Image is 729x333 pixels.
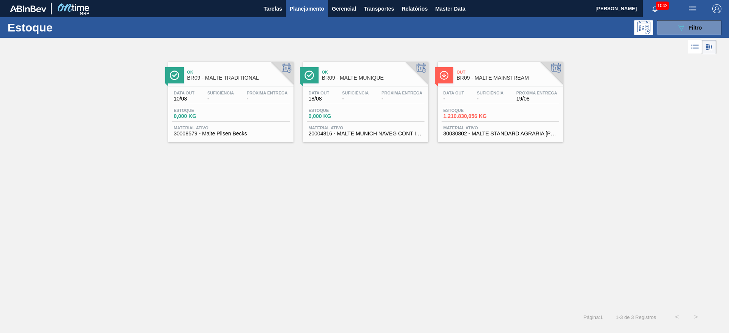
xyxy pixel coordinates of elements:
span: Próxima Entrega [247,91,288,95]
span: Ok [187,70,290,74]
span: - [207,96,234,102]
div: Pogramando: nenhum usuário selecionado [634,20,653,35]
div: Visão em Lista [688,40,702,54]
a: ÍconeOutBR09 - MALTE MAINSTREAMData out-Suficiência-Próxima Entrega19/08Estoque1.210.830,056 KGMa... [432,56,567,142]
span: 19/08 [516,96,557,102]
span: BR09 - MALTE MUNIQUE [322,75,424,81]
span: 30030802 - MALTE STANDARD AGRARIA CAMPOS GERAIS [443,131,557,137]
span: 20004816 - MALTE MUNICH NAVEG CONT IMPORT SUP 40% [309,131,423,137]
img: Ícone [170,71,179,80]
img: TNhmsLtSVTkK8tSr43FrP2fwEKptu5GPRR3wAAAABJRU5ErkJggg== [10,5,46,12]
span: 0,000 KG [174,113,227,119]
span: Suficiência [207,91,234,95]
span: 1 - 3 de 3 Registros [614,314,656,320]
span: Material ativo [443,126,557,130]
span: 1042 [656,2,669,10]
span: BR09 - MALTE TRADITIONAL [187,75,290,81]
span: - [477,96,503,102]
a: ÍconeOkBR09 - MALTE MUNIQUEData out18/08Suficiência-Próxima Entrega-Estoque0,000 KGMaterial ativo... [297,56,432,142]
span: Data out [443,91,464,95]
span: Master Data [435,4,465,13]
span: Material ativo [309,126,423,130]
span: Material ativo [174,126,288,130]
span: Estoque [443,108,497,113]
span: 30008579 - Malte Pilsen Becks [174,131,288,137]
span: Tarefas [264,4,282,13]
span: Próxima Entrega [516,91,557,95]
span: Suficiência [477,91,503,95]
img: userActions [688,4,697,13]
span: BR09 - MALTE MAINSTREAM [457,75,559,81]
span: - [342,96,369,102]
span: Planejamento [290,4,324,13]
button: Notificações [643,3,667,14]
span: 0,000 KG [309,113,362,119]
span: Out [457,70,559,74]
img: Logout [712,4,721,13]
span: Estoque [309,108,362,113]
a: ÍconeOkBR09 - MALTE TRADITIONALData out10/08Suficiência-Próxima Entrega-Estoque0,000 KGMaterial a... [163,56,297,142]
button: < [667,308,686,327]
span: Ok [322,70,424,74]
span: Gerencial [332,4,356,13]
h1: Estoque [8,23,121,32]
span: 10/08 [174,96,195,102]
span: Filtro [689,25,702,31]
span: Transportes [364,4,394,13]
img: Ícone [305,71,314,80]
span: Data out [174,91,195,95]
span: Página : 1 [584,314,603,320]
span: - [443,96,464,102]
button: Filtro [657,20,721,35]
span: Suficiência [342,91,369,95]
span: 1.210.830,056 KG [443,113,497,119]
span: - [382,96,423,102]
span: Próxima Entrega [382,91,423,95]
span: Estoque [174,108,227,113]
button: > [686,308,705,327]
span: Data out [309,91,330,95]
img: Ícone [439,71,449,80]
span: - [247,96,288,102]
span: 18/08 [309,96,330,102]
div: Visão em Cards [702,40,716,54]
span: Relatórios [402,4,428,13]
